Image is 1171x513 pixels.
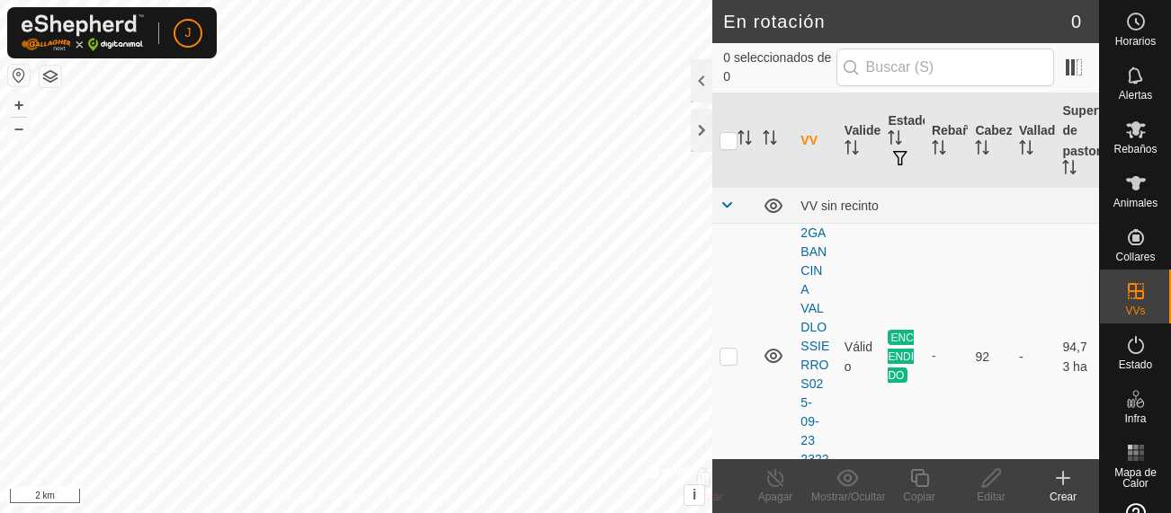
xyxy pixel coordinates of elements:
font: 0 seleccionados de 0 [723,50,831,84]
font: Estado [1119,358,1152,371]
p-sorticon: Activar para ordenar [737,133,752,147]
font: Mostrar/Ocultar [811,491,886,503]
font: Alertas [1119,89,1152,102]
a: Contáctenos [389,490,449,506]
p-sorticon: Activar para ordenar [1062,163,1077,177]
p-sorticon: Activar para ordenar [932,143,946,157]
font: Eliminar [684,491,722,503]
font: Copiar [903,491,934,503]
font: 94,73 ha [1062,339,1086,373]
font: 92 [975,349,989,363]
font: 0 [1071,12,1081,31]
a: Política de Privacidad [264,490,367,506]
font: Collares [1115,251,1155,263]
p-sorticon: Activar para ordenar [888,133,902,147]
font: i [693,487,696,502]
font: VV [800,133,818,147]
font: - [932,349,936,363]
font: Rebaño [932,123,978,137]
font: Apagar [758,491,793,503]
font: + [14,95,24,114]
font: Editar [977,491,1005,503]
font: – [14,119,23,137]
font: Superficie de pastoreo [1062,103,1123,157]
font: VVs [1125,305,1145,317]
font: Política de Privacidad [264,491,367,504]
font: Contáctenos [389,491,449,504]
font: Validez [845,123,887,137]
font: VV sin recinto [800,199,878,213]
span: J [185,23,192,42]
img: Logo Gallagher [22,14,144,51]
font: Rebaños [1113,143,1157,155]
font: Estado [888,113,930,128]
font: Vallado [1019,123,1063,137]
p-sorticon: Activar para ordenar [975,143,989,157]
button: + [8,94,30,116]
button: Capas del Mapa [40,66,61,87]
font: Cabezas [975,123,1026,137]
p-sorticon: Activar para ordenar [1019,143,1033,157]
font: - [1019,349,1024,363]
font: Infra [1124,412,1146,425]
span: Mapa de Calor [1104,467,1167,489]
font: En rotación [723,12,825,31]
p-sorticon: Activar para ordenar [845,143,859,157]
font: ENCENDIDO [888,332,914,382]
a: 2GABANCINA VALDLOSSIERROS025-09-23 232215 [800,226,829,485]
font: Válido [845,339,872,373]
button: Restablecer Mapa [8,65,30,86]
button: – [8,118,30,139]
button: i [684,485,704,505]
input: Buscar (S) [836,49,1054,86]
font: Animales [1113,197,1158,209]
span: Horarios [1115,36,1156,47]
font: Crear [1050,491,1077,503]
p-sorticon: Activar para ordenar [763,133,777,147]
